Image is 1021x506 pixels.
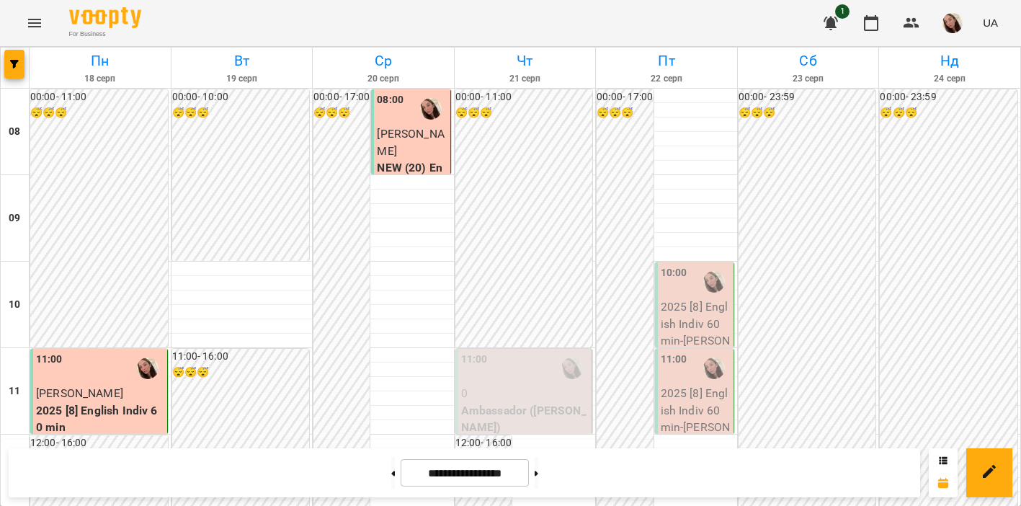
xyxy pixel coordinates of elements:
img: Біла Євгенія Олександрівна (а) [703,271,725,293]
label: 10:00 [661,265,687,281]
img: 8e00ca0478d43912be51e9823101c125.jpg [942,13,963,33]
h6: Чт [457,50,594,72]
h6: 09 [9,210,20,226]
p: Ambassador ([PERSON_NAME]) [461,402,589,436]
img: Біла Євгенія Олександрівна (а) [703,358,725,379]
h6: 08 [9,124,20,140]
h6: Пн [32,50,169,72]
h6: 😴😴😴 [597,105,653,121]
span: [PERSON_NAME] [377,127,444,158]
h6: 11:00 - 16:00 [172,349,310,365]
p: 0 [461,385,589,402]
img: Voopty Logo [69,7,141,28]
p: 2025 [8] English Indiv 60 min [36,402,164,436]
h6: Пт [598,50,735,72]
h6: 24 серп [881,72,1018,86]
label: 08:00 [377,92,404,108]
h6: 00:00 - 17:00 [313,89,370,105]
h6: 😴😴😴 [880,105,1017,121]
h6: 00:00 - 17:00 [597,89,653,105]
span: UA [983,15,998,30]
h6: 00:00 - 23:59 [880,89,1017,105]
h6: Вт [174,50,311,72]
label: 11:00 [661,352,687,368]
h6: Нд [881,50,1018,72]
h6: 00:00 - 23:59 [739,89,876,105]
h6: 21 серп [457,72,594,86]
h6: 😴😴😴 [313,105,370,121]
img: Біла Євгенія Олександрівна (а) [420,98,442,120]
span: 1 [835,4,850,19]
img: Біла Євгенія Олександрівна (а) [137,358,159,379]
img: Біла Євгенія Олександрівна (а) [561,358,583,379]
h6: 😴😴😴 [172,105,310,121]
span: [PERSON_NAME] [36,386,123,400]
p: 2025 [8] English Indiv 60 min - [PERSON_NAME] [661,298,731,366]
h6: 😴😴😴 [455,105,593,121]
h6: 19 серп [174,72,311,86]
h6: 00:00 - 10:00 [172,89,310,105]
h6: 12:00 - 16:00 [455,435,512,451]
h6: 00:00 - 11:00 [455,89,593,105]
p: NEW (20) English Indiv 60 min [377,159,447,210]
h6: Ср [315,50,452,72]
h6: 😴😴😴 [172,365,310,381]
button: Menu [17,6,52,40]
button: UA [977,9,1004,36]
h6: 10 [9,297,20,313]
h6: 20 серп [315,72,452,86]
h6: 22 серп [598,72,735,86]
h6: Сб [740,50,877,72]
label: 11:00 [36,352,63,368]
h6: 😴😴😴 [739,105,876,121]
h6: 12:00 - 16:00 [30,435,168,451]
span: For Business [69,30,141,39]
h6: 11 [9,383,20,399]
h6: 23 серп [740,72,877,86]
h6: 😴😴😴 [30,105,168,121]
p: 2025 [8] English Indiv 60 min - [PERSON_NAME] [661,385,731,453]
h6: 18 серп [32,72,169,86]
label: 11:00 [461,352,488,368]
h6: 00:00 - 11:00 [30,89,168,105]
